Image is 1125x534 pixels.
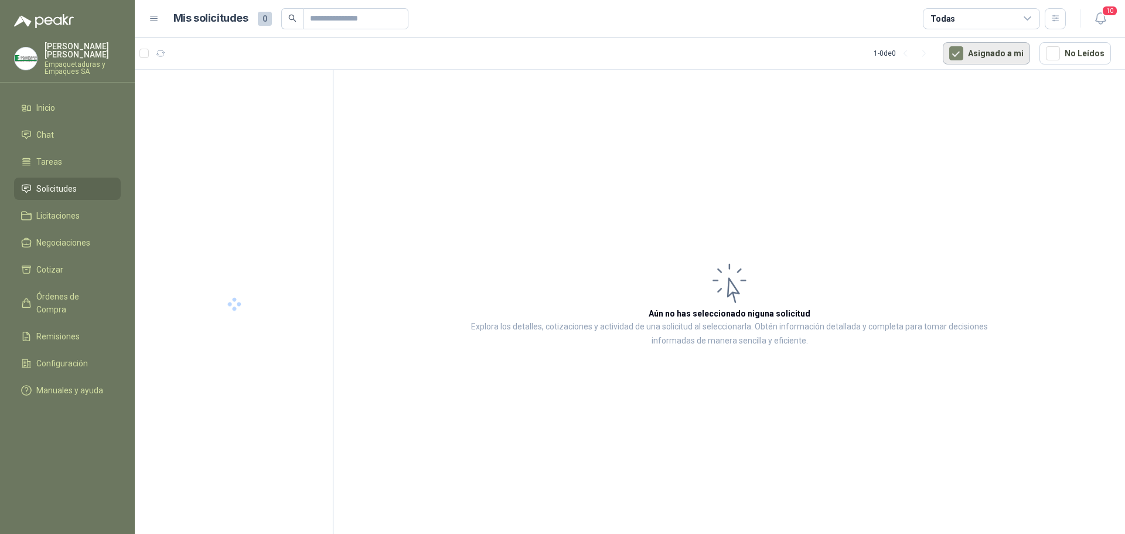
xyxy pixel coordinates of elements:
[1090,8,1111,29] button: 10
[649,307,810,320] h3: Aún no has seleccionado niguna solicitud
[36,290,110,316] span: Órdenes de Compra
[943,42,1030,64] button: Asignado a mi
[36,236,90,249] span: Negociaciones
[1039,42,1111,64] button: No Leídos
[14,124,121,146] a: Chat
[451,320,1008,348] p: Explora los detalles, cotizaciones y actividad de una solicitud al seleccionarla. Obtén informaci...
[14,205,121,227] a: Licitaciones
[14,379,121,402] a: Manuales y ayuda
[36,263,63,276] span: Cotizar
[45,42,121,59] p: [PERSON_NAME] [PERSON_NAME]
[36,101,55,114] span: Inicio
[14,259,121,281] a: Cotizar
[14,14,74,28] img: Logo peakr
[173,10,248,27] h1: Mis solicitudes
[874,44,933,63] div: 1 - 0 de 0
[36,182,77,195] span: Solicitudes
[1102,5,1118,16] span: 10
[14,325,121,348] a: Remisiones
[14,151,121,173] a: Tareas
[258,12,272,26] span: 0
[14,178,121,200] a: Solicitudes
[36,357,88,370] span: Configuración
[36,128,54,141] span: Chat
[14,285,121,321] a: Órdenes de Compra
[45,61,121,75] p: Empaquetaduras y Empaques SA
[14,232,121,254] a: Negociaciones
[36,384,103,397] span: Manuales y ayuda
[36,330,80,343] span: Remisiones
[288,14,296,22] span: search
[930,12,955,25] div: Todas
[14,352,121,375] a: Configuración
[36,155,62,168] span: Tareas
[36,209,80,222] span: Licitaciones
[14,97,121,119] a: Inicio
[15,47,37,70] img: Company Logo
